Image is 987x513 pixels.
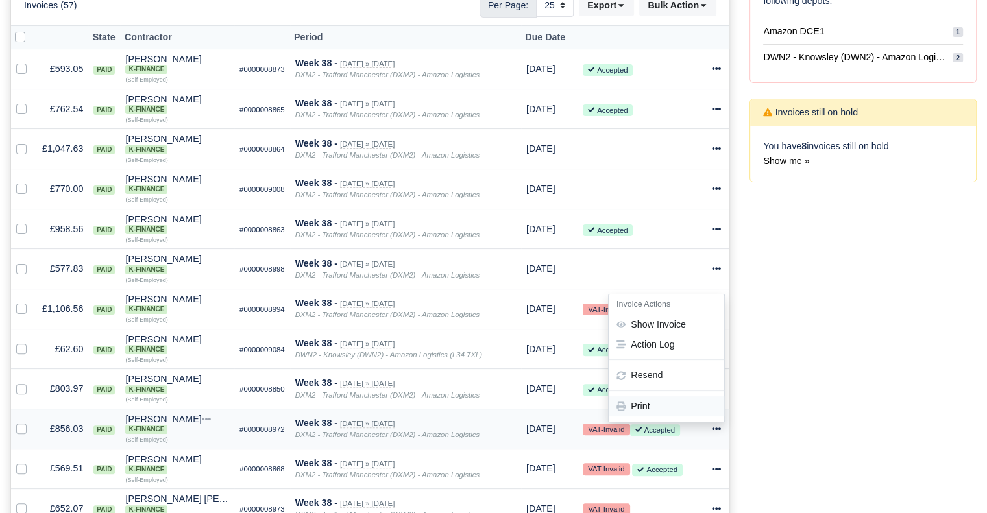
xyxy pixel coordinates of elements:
[340,420,395,428] small: [DATE] » [DATE]
[583,64,633,76] small: Accepted
[239,425,285,433] small: #0000008972
[125,215,229,234] div: [PERSON_NAME]
[120,25,234,49] th: Contractor
[609,335,724,355] button: Action Log
[125,436,167,443] small: (Self-Employed)
[953,53,963,63] span: 2
[125,157,167,163] small: (Self-Employed)
[295,418,337,428] strong: Week 38 -
[609,365,724,385] button: Resend
[125,54,229,74] div: [PERSON_NAME] K-Finance
[922,451,987,513] iframe: Chat Widget
[125,254,229,274] div: [PERSON_NAME]
[526,263,555,274] span: 9 hours from now
[340,60,395,68] small: [DATE] » [DATE]
[953,27,963,37] span: 1
[125,265,167,274] span: K-Finance
[295,391,480,399] i: DXM2 - Trafford Manchester (DXM2) - Amazon Logistics
[763,19,963,45] a: Amazon DCE1 1
[583,384,633,396] small: Accepted
[93,145,115,154] span: paid
[295,58,337,68] strong: Week 38 -
[295,497,337,508] strong: Week 38 -
[125,357,167,363] small: (Self-Employed)
[93,106,115,115] span: paid
[37,289,88,329] td: £1,106.56
[295,231,480,239] i: DXM2 - Trafford Manchester (DXM2) - Amazon Logistics
[295,111,480,119] i: DXM2 - Trafford Manchester (DXM2) - Amazon Logistics
[583,344,633,355] small: Accepted
[609,315,724,335] a: Show Invoice
[295,471,480,479] i: DXM2 - Trafford Manchester (DXM2) - Amazon Logistics
[295,71,480,78] i: DXM2 - Trafford Manchester (DXM2) - Amazon Logistics
[526,143,555,154] span: 9 hours from now
[93,425,115,435] span: paid
[521,25,578,49] th: Due Date
[93,305,115,315] span: paid
[93,226,115,235] span: paid
[93,265,115,274] span: paid
[630,424,680,436] small: Accepted
[239,305,285,313] small: #0000008994
[526,424,555,434] span: 9 hours from now
[239,265,285,273] small: #0000008998
[125,305,167,314] span: K-Finance
[295,151,480,159] i: DXM2 - Trafford Manchester (DXM2) - Amazon Logistics
[37,129,88,169] td: £1,047.63
[125,197,167,203] small: (Self-Employed)
[239,185,285,193] small: #0000009008
[125,174,229,194] div: [PERSON_NAME] K-Finance
[295,338,337,348] strong: Week 38 -
[239,346,285,353] small: #0000009084
[763,50,947,65] span: DWN2 - Knowsley (DWN2) - Amazon Logistics (L34 7XL)
[239,66,285,73] small: #0000008873
[295,351,482,359] i: DWN2 - Knowsley (DWN2) - Amazon Logistics (L34 7XL)
[340,300,395,308] small: [DATE] » [DATE]
[340,499,395,508] small: [DATE] » [DATE]
[295,431,480,438] i: DXM2 - Trafford Manchester (DXM2) - Amazon Logistics
[37,369,88,409] td: £803.97
[239,145,285,153] small: #0000008864
[125,54,229,74] div: [PERSON_NAME]
[295,258,337,268] strong: Week 38 -
[340,220,395,228] small: [DATE] » [DATE]
[239,106,285,113] small: #0000008865
[295,377,337,388] strong: Week 38 -
[290,25,521,49] th: Period
[526,224,555,234] span: 9 hours from now
[295,191,480,198] i: DXM2 - Trafford Manchester (DXM2) - Amazon Logistics
[125,174,229,194] div: [PERSON_NAME]
[295,98,337,108] strong: Week 38 -
[763,156,809,166] a: Show me »
[125,335,229,354] div: [PERSON_NAME]
[37,89,88,129] td: £762.54
[37,329,88,369] td: £62.60
[125,134,229,154] div: [PERSON_NAME]
[526,344,555,354] span: 9 hours from now
[295,218,337,228] strong: Week 38 -
[37,209,88,249] td: £958.56
[340,460,395,468] small: [DATE] » [DATE]
[125,117,167,123] small: (Self-Employed)
[93,185,115,195] span: paid
[340,260,395,268] small: [DATE] » [DATE]
[125,385,167,394] span: K-Finance
[125,254,229,274] div: [PERSON_NAME] K-Finance
[526,463,555,473] span: 9 hours from now
[93,385,115,394] span: paid
[763,24,824,39] span: Amazon DCE1
[340,100,395,108] small: [DATE] » [DATE]
[295,138,337,149] strong: Week 38 -
[763,107,858,118] h6: Invoices still on hold
[125,294,229,314] div: [PERSON_NAME] K-Finance
[609,396,724,416] a: Print
[125,396,167,403] small: (Self-Employed)
[239,385,285,393] small: #0000008850
[125,215,229,234] div: [PERSON_NAME] K-Finance
[609,294,724,315] h6: Invoice Actions
[37,449,88,489] td: £569.51
[526,383,555,394] span: 9 hours from now
[125,77,167,83] small: (Self-Employed)
[125,237,167,243] small: (Self-Employed)
[125,134,229,154] div: [PERSON_NAME] K-Finance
